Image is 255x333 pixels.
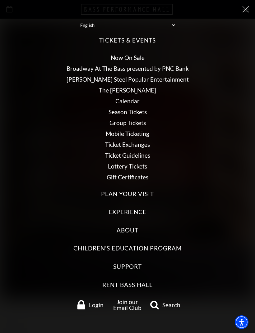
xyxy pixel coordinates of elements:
[99,87,156,94] a: The [PERSON_NAME]
[72,300,109,309] a: Login
[102,281,152,289] label: Rent Bass Hall
[109,108,147,115] a: Season Tickets
[115,97,140,105] a: Calendar
[107,173,148,181] a: Gift Certificates
[111,54,145,61] a: Now On Sale
[67,65,189,72] a: Broadway At The Bass presented by PNC Bank
[106,130,149,137] a: Mobile Ticketing
[89,302,104,308] span: Login
[73,244,182,253] label: Children's Education Program
[146,300,183,309] a: Search
[67,76,189,83] a: [PERSON_NAME] Steel Popular Entertainment
[109,119,146,126] a: Group Tickets
[235,315,248,329] div: Accessibility Menu
[117,226,138,235] label: About
[105,141,150,148] a: Ticket Exchanges
[113,263,142,271] label: Support
[113,298,141,311] a: Join our Email Club
[162,302,180,308] span: Search
[105,152,150,159] a: Ticket Guidelines
[101,190,154,198] label: Plan Your Visit
[79,19,176,31] select: Select:
[99,36,155,45] label: Tickets & Events
[109,208,147,216] label: Experience
[108,163,147,170] a: Lottery Tickets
